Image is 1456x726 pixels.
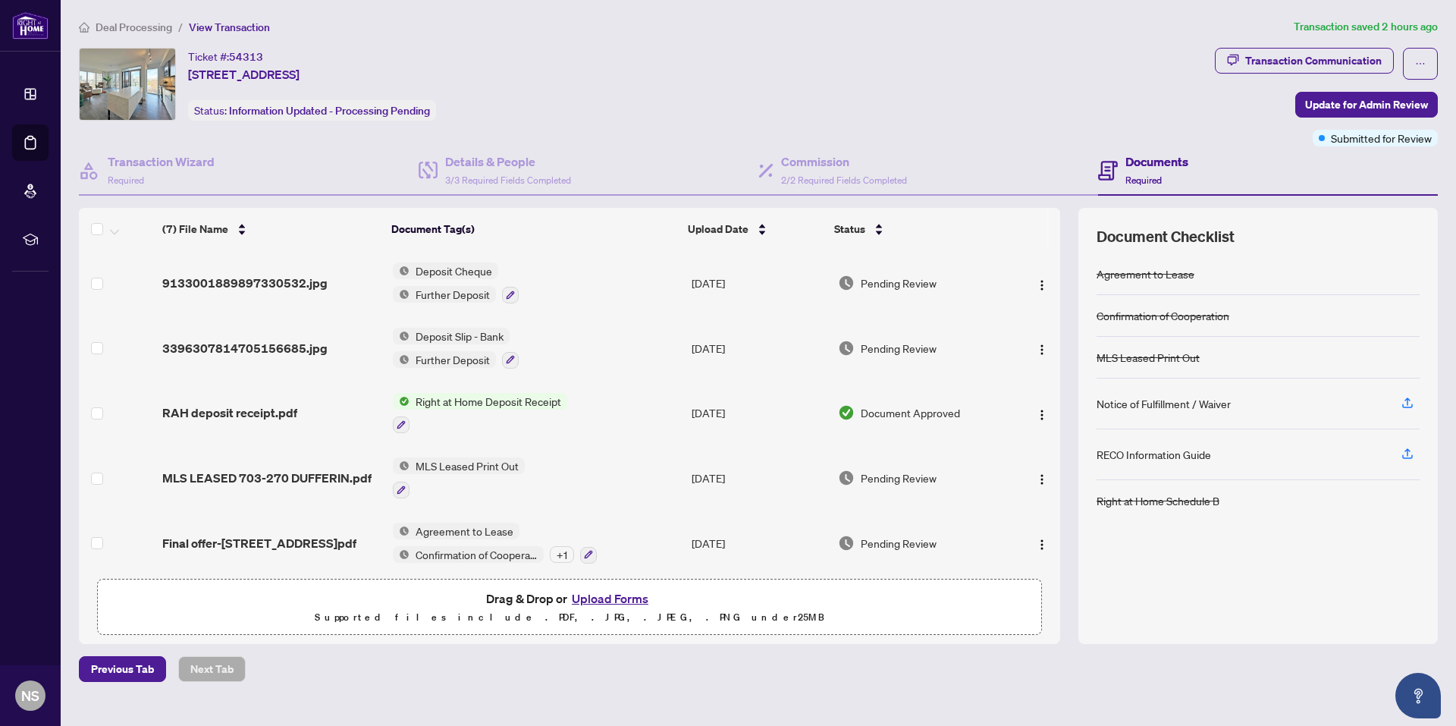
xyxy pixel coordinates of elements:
[409,523,519,539] span: Agreement to Lease
[409,457,525,474] span: MLS Leased Print Out
[1294,18,1438,36] article: Transaction saved 2 hours ago
[393,393,409,410] img: Status Icon
[861,535,937,552] span: Pending Review
[162,534,356,552] span: Final offer-[STREET_ADDRESS]pdf
[567,589,653,608] button: Upload Forms
[409,546,544,563] span: Confirmation of Cooperation
[107,608,1032,627] p: Supported files include .PDF, .JPG, .JPEG, .PNG under 25 MB
[409,286,496,303] span: Further Deposit
[409,328,510,344] span: Deposit Slip - Bank
[1125,152,1188,171] h4: Documents
[108,152,215,171] h4: Transaction Wizard
[188,100,436,121] div: Status:
[229,104,430,118] span: Information Updated - Processing Pending
[838,340,855,357] img: Document Status
[781,152,907,171] h4: Commission
[1097,492,1219,509] div: Right at Home Schedule B
[1097,395,1231,412] div: Notice of Fulfillment / Waiver
[229,50,263,64] span: 54313
[834,221,865,237] span: Status
[156,208,386,250] th: (7) File Name
[21,685,39,706] span: NS
[1036,409,1048,421] img: Logo
[162,274,328,292] span: 9133001889897330532.jpg
[1331,130,1432,146] span: Submitted for Review
[385,208,682,250] th: Document Tag(s)
[861,470,937,486] span: Pending Review
[1097,226,1235,247] span: Document Checklist
[1036,279,1048,291] img: Logo
[96,20,172,34] span: Deal Processing
[393,262,409,279] img: Status Icon
[1036,344,1048,356] img: Logo
[486,589,653,608] span: Drag & Drop or
[188,48,263,65] div: Ticket #:
[393,457,409,474] img: Status Icon
[12,11,49,39] img: logo
[1097,266,1194,282] div: Agreement to Lease
[1395,673,1441,718] button: Open asap
[98,580,1041,636] span: Drag & Drop orUpload FormsSupported files include .PDF, .JPG, .JPEG, .PNG under25MB
[1030,531,1054,555] button: Logo
[162,339,328,357] span: 3396307814705156685.jpg
[1030,466,1054,490] button: Logo
[79,22,89,33] span: home
[1097,349,1200,366] div: MLS Leased Print Out
[1030,401,1054,425] button: Logo
[409,393,567,410] span: Right at Home Deposit Receipt
[393,328,519,369] button: Status IconDeposit Slip - BankStatus IconFurther Deposit
[393,351,409,368] img: Status Icon
[162,469,372,487] span: MLS LEASED 703-270 DUFFERIN.pdf
[80,49,175,120] img: IMG-W12382816_1.jpg
[79,656,166,682] button: Previous Tab
[409,351,496,368] span: Further Deposit
[393,262,519,303] button: Status IconDeposit ChequeStatus IconFurther Deposit
[178,656,246,682] button: Next Tab
[91,657,154,681] span: Previous Tab
[1305,93,1428,117] span: Update for Admin Review
[1097,307,1229,324] div: Confirmation of Cooperation
[393,457,525,498] button: Status IconMLS Leased Print Out
[1030,336,1054,360] button: Logo
[1245,49,1382,73] div: Transaction Communication
[838,470,855,486] img: Document Status
[688,221,748,237] span: Upload Date
[1215,48,1394,74] button: Transaction Communication
[189,20,270,34] span: View Transaction
[188,65,300,83] span: [STREET_ADDRESS]
[409,262,498,279] span: Deposit Cheque
[686,250,832,316] td: [DATE]
[1415,58,1426,69] span: ellipsis
[178,18,183,36] li: /
[1036,539,1048,551] img: Logo
[393,328,409,344] img: Status Icon
[838,275,855,291] img: Document Status
[393,286,409,303] img: Status Icon
[861,404,960,421] span: Document Approved
[1036,473,1048,486] img: Logo
[162,404,297,422] span: RAH deposit receipt.pdf
[861,275,937,291] span: Pending Review
[828,208,1006,250] th: Status
[686,445,832,511] td: [DATE]
[682,208,828,250] th: Upload Date
[550,546,574,563] div: + 1
[861,340,937,357] span: Pending Review
[393,393,567,434] button: Status IconRight at Home Deposit Receipt
[162,221,228,237] span: (7) File Name
[686,381,832,446] td: [DATE]
[686,316,832,381] td: [DATE]
[838,404,855,421] img: Document Status
[445,152,571,171] h4: Details & People
[1030,271,1054,295] button: Logo
[838,535,855,552] img: Document Status
[686,511,832,576] td: [DATE]
[393,523,409,539] img: Status Icon
[1097,446,1211,463] div: RECO Information Guide
[1295,92,1438,118] button: Update for Admin Review
[108,174,144,186] span: Required
[445,174,571,186] span: 3/3 Required Fields Completed
[781,174,907,186] span: 2/2 Required Fields Completed
[393,546,409,563] img: Status Icon
[393,523,597,564] button: Status IconAgreement to LeaseStatus IconConfirmation of Cooperation+1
